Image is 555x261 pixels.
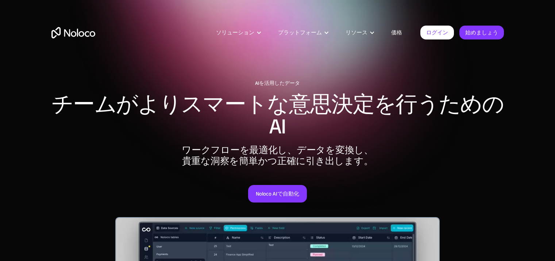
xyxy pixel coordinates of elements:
[269,28,336,37] div: プラットフォーム
[248,185,307,203] a: Noloco AIで自動化
[207,28,269,37] div: ソリューション
[51,27,95,38] a: 家
[336,28,382,37] div: リソース
[182,152,373,170] font: 貴重な洞察を簡単かつ正確に引き出します。
[216,27,254,38] font: ソリューション
[346,27,367,38] font: リソース
[182,141,373,159] font: ワークフローを最適化し、データを変換し、
[459,26,504,39] a: 始めましょう
[382,28,411,37] a: 価格
[51,84,504,147] font: チームがよりスマートな意思決定を行うためのAI
[465,27,498,38] font: 始めましょう
[255,78,300,88] font: AIを活用したデータ
[426,27,448,38] font: ログイン
[278,27,322,38] font: プラットフォーム
[420,26,454,39] a: ログイン
[256,189,299,199] font: Noloco AIで自動化
[391,27,402,38] font: 価格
